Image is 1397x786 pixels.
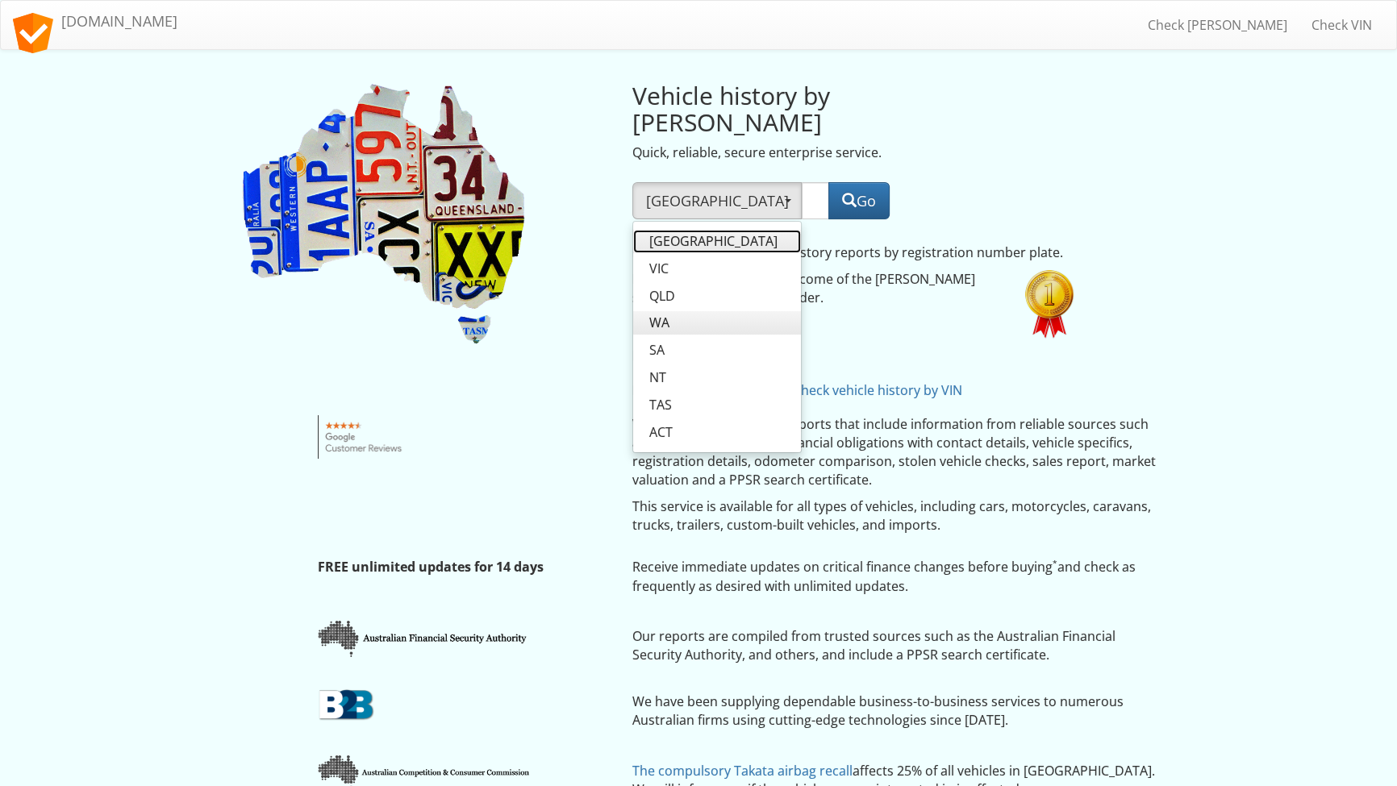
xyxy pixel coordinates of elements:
h2: Vehicle history by [PERSON_NAME] [632,82,1002,135]
img: xafsa.png.pagespeed.ic.5KItRCSn_G.webp [318,619,530,658]
span: QLD [649,287,675,306]
p: Quick, reliable, secure enterprise service. [632,143,1002,162]
a: Check [PERSON_NAME] [1136,5,1299,45]
span: VIC [649,260,669,278]
p: We offer comprehensive reports that include information from reliable sources such as write-offs,... [632,415,1159,489]
p: AI Expert Opinion [632,347,1080,365]
p: Review and confirm the outcome of the [PERSON_NAME] search before placing an order. [632,270,1002,307]
span: NT [649,368,666,387]
p: No [PERSON_NAME] plate? [632,381,1080,400]
span: [GEOGRAPHIC_DATA] [646,191,788,210]
p: We have been supplying dependable business-to-business services to numerous Australian firms usin... [632,692,1159,730]
p: Instant Australian vehicle history reports by registration number plate. [632,243,1080,262]
span: SA [649,341,665,360]
button: Go [828,182,890,219]
a: The compulsory Takata airbag recall [632,762,853,780]
a: [DOMAIN_NAME] [1,1,190,41]
img: 70xNxb2b.png.pagespeed.ic.jgJsrVXH00.webp [318,688,374,721]
img: Rego Check [239,82,529,347]
span: ACT [649,423,673,442]
strong: FREE unlimited updates for 14 days [318,558,544,576]
p: This service is available for all types of vehicles, including cars, motorcycles, caravans, truck... [632,497,1159,534]
span: TAS [649,396,672,414]
a: Check VIN [1299,5,1384,45]
img: Google customer reviews [318,415,411,459]
a: Check vehicle history by VIN [793,381,962,399]
img: 60xNx1st.png.pagespeed.ic.W35WbnTSpj.webp [1025,270,1074,339]
p: Our reports are compiled from trusted sources such as the Australian Financial Security Authority... [632,627,1159,664]
img: logo.svg [13,13,53,53]
p: Receive immediate updates on critical finance changes before buying and check as frequently as de... [632,558,1159,595]
input: Rego [802,182,829,219]
span: [GEOGRAPHIC_DATA] [649,232,778,251]
span: WA [649,314,669,332]
button: [GEOGRAPHIC_DATA] [632,182,802,219]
